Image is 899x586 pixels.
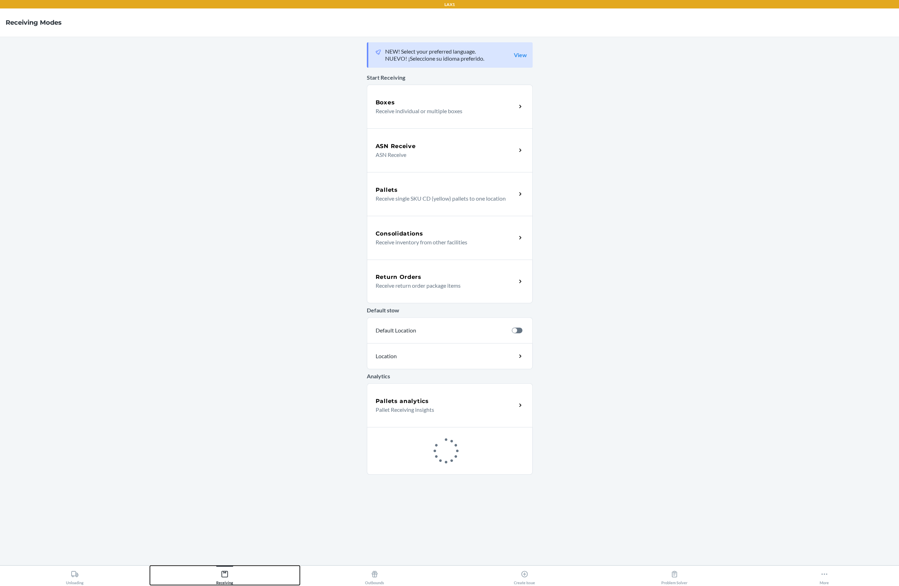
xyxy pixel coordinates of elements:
a: PalletsReceive single SKU CD (yellow) pallets to one location [367,172,533,216]
button: Problem Solver [599,566,749,585]
p: Receive individual or multiple boxes [376,107,511,115]
button: More [749,566,899,585]
div: Outbounds [365,567,384,585]
div: Receiving [216,567,233,585]
h5: Boxes [376,98,395,107]
p: Pallet Receiving insights [376,405,511,414]
h5: Return Orders [376,273,421,281]
div: Create Issue [514,567,535,585]
h5: Pallets [376,186,398,194]
button: Create Issue [450,566,600,585]
a: Return OrdersReceive return order package items [367,260,533,303]
p: NUEVO! ¡Seleccione su idioma preferido. [385,55,484,62]
p: Location [376,352,459,360]
p: NEW! Select your preferred language. [385,48,484,55]
a: View [514,51,527,59]
a: Location [367,343,533,369]
a: ASN ReceiveASN Receive [367,128,533,172]
h5: Pallets analytics [376,397,429,405]
p: Default Location [376,326,506,335]
p: Receive return order package items [376,281,511,290]
h5: ASN Receive [376,142,416,151]
p: Receive inventory from other facilities [376,238,511,246]
button: Outbounds [300,566,450,585]
a: BoxesReceive individual or multiple boxes [367,85,533,128]
div: Unloading [66,567,84,585]
h4: Receiving Modes [6,18,62,27]
h5: Consolidations [376,230,423,238]
p: Start Receiving [367,73,533,82]
div: Problem Solver [661,567,687,585]
a: Pallets analyticsPallet Receiving insights [367,383,533,427]
a: ConsolidationsReceive inventory from other facilities [367,216,533,260]
button: Receiving [150,566,300,585]
p: Analytics [367,372,533,380]
p: Receive single SKU CD (yellow) pallets to one location [376,194,511,203]
p: Default stow [367,306,533,315]
p: ASN Receive [376,151,511,159]
div: More [820,567,829,585]
p: LAX1 [444,1,455,8]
